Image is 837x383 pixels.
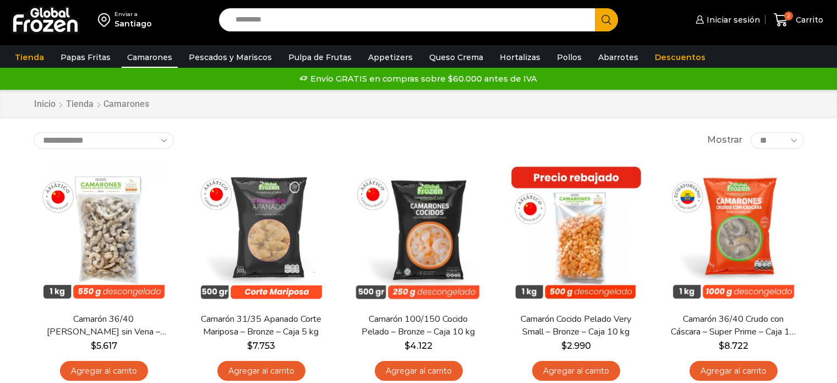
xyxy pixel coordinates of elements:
select: Pedido de la tienda [34,132,174,149]
a: Pescados y Mariscos [183,47,277,68]
a: 2 Carrito [771,7,826,33]
bdi: 7.753 [247,341,275,351]
span: Iniciar sesión [704,14,760,25]
button: Search button [595,8,618,31]
bdi: 4.122 [404,341,433,351]
a: Agregar al carrito: “Camarón 100/150 Cocido Pelado - Bronze - Caja 10 kg” [375,361,463,381]
a: Camarón 100/150 Cocido Pelado – Bronze – Caja 10 kg [355,313,482,338]
div: Enviar a [114,10,152,18]
div: Santiago [114,18,152,29]
span: Carrito [793,14,823,25]
a: Agregar al carrito: “Camarón 36/40 Crudo con Cáscara - Super Prime - Caja 10 kg” [690,361,778,381]
span: $ [91,341,96,351]
img: address-field-icon.svg [98,10,114,29]
a: Hortalizas [494,47,546,68]
a: Papas Fritas [55,47,116,68]
a: Tienda [65,98,94,111]
a: Descuentos [649,47,711,68]
span: Mostrar [707,134,742,147]
bdi: 5.617 [91,341,117,351]
a: Pulpa de Frutas [283,47,357,68]
a: Camarón 36/40 Crudo con Cáscara – Super Prime – Caja 10 kg [670,313,796,338]
a: Tienda [9,47,50,68]
a: Camarón 36/40 [PERSON_NAME] sin Vena – Bronze – Caja 10 kg [40,313,167,338]
h1: Camarones [103,99,149,109]
span: $ [719,341,724,351]
bdi: 8.722 [719,341,748,351]
nav: Breadcrumb [34,98,149,111]
a: Camarón Cocido Pelado Very Small – Bronze – Caja 10 kg [512,313,639,338]
a: Appetizers [363,47,418,68]
a: Agregar al carrito: “Camarón 36/40 Crudo Pelado sin Vena - Bronze - Caja 10 kg” [60,361,148,381]
span: 2 [784,12,793,20]
span: $ [404,341,410,351]
span: $ [561,341,567,351]
a: Camarones [122,47,178,68]
a: Agregar al carrito: “Camarón Cocido Pelado Very Small - Bronze - Caja 10 kg” [532,361,620,381]
bdi: 2.990 [561,341,591,351]
a: Inicio [34,98,56,111]
a: Camarón 31/35 Apanado Corte Mariposa – Bronze – Caja 5 kg [198,313,324,338]
a: Abarrotes [593,47,644,68]
a: Pollos [551,47,587,68]
a: Queso Crema [424,47,489,68]
a: Iniciar sesión [693,9,760,31]
a: Agregar al carrito: “Camarón 31/35 Apanado Corte Mariposa - Bronze - Caja 5 kg” [217,361,305,381]
span: $ [247,341,253,351]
